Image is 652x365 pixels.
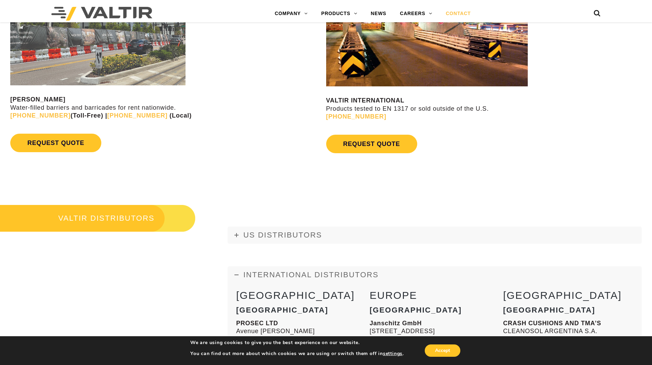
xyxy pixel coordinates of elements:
a: PRODUCTS [315,7,364,21]
span: US DISTRIBUTORS [243,231,322,239]
strong: PROSEC LTD [236,320,278,327]
p: We are using cookies to give you the best experience on our website. [190,340,404,346]
h2: EUROPE [370,290,500,301]
a: CAREERS [393,7,439,21]
h2: [GEOGRAPHIC_DATA] [503,290,633,301]
img: Valtir [51,7,152,21]
strong: (Toll-Free) | [10,112,107,119]
strong: [PERSON_NAME] [10,96,65,103]
button: settings [383,351,402,357]
a: REQUEST QUOTE [326,135,417,153]
strong: (Local) [169,112,192,119]
a: [PHONE_NUMBER] [10,112,71,119]
p: Water-filled barriers and barricades for rent nationwide. [10,96,324,120]
span: INTERNATIONAL DISTRIBUTORS [243,270,379,279]
strong: Janschitz GmbH [370,320,422,327]
a: REQUEST QUOTE [10,134,101,152]
h2: [GEOGRAPHIC_DATA] [236,290,366,301]
a: COMPANY [268,7,315,21]
strong: [GEOGRAPHIC_DATA] [236,306,328,314]
a: INTERNATIONAL DISTRIBUTORS [228,266,642,283]
strong: [GEOGRAPHIC_DATA] [503,306,595,314]
a: US DISTRIBUTORS [228,227,642,244]
a: NEWS [364,7,393,21]
strong: [GEOGRAPHIC_DATA] [370,306,462,314]
a: [PHONE_NUMBER] [107,112,167,119]
p: CLEANOSOL ARGENTINA S.A. [PHONE_NUMBER] [503,319,633,352]
strong: CRASH CUSHIONS AND TMA’S [503,320,601,327]
strong: VALTIR INTERNATIONAL [326,97,405,104]
button: Accept [425,344,460,357]
a: CONTACT [439,7,477,21]
a: [PHONE_NUMBER] [326,113,386,120]
p: You can find out more about which cookies we are using or switch them off in . [190,351,404,357]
